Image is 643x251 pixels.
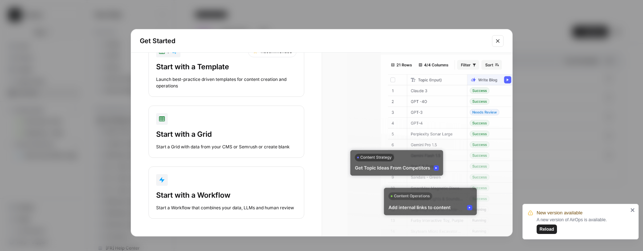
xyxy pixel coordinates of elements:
[148,106,304,158] button: Start with a GridStart a Grid with data from your CMS or Semrush or create blank
[537,225,557,234] button: Reload
[630,207,635,213] button: close
[140,36,488,46] h2: Get Started
[156,190,297,200] div: Start with a Workflow
[156,62,297,72] div: Start with a Template
[156,76,297,89] div: Launch best-practice driven templates for content creation and operations
[148,166,304,219] button: Start with a WorkflowStart a Workflow that combines your data, LLMs and human review
[148,38,304,97] button: +RecommendedStart with a TemplateLaunch best-practice driven templates for content creation and o...
[537,217,628,234] div: A new version of AirOps is available.
[492,35,504,47] button: Close modal
[156,205,297,211] div: Start a Workflow that combines your data, LLMs and human review
[537,209,582,217] span: New version available
[156,144,297,150] div: Start a Grid with data from your CMS or Semrush or create blank
[156,129,297,139] div: Start with a Grid
[540,226,554,233] span: Reload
